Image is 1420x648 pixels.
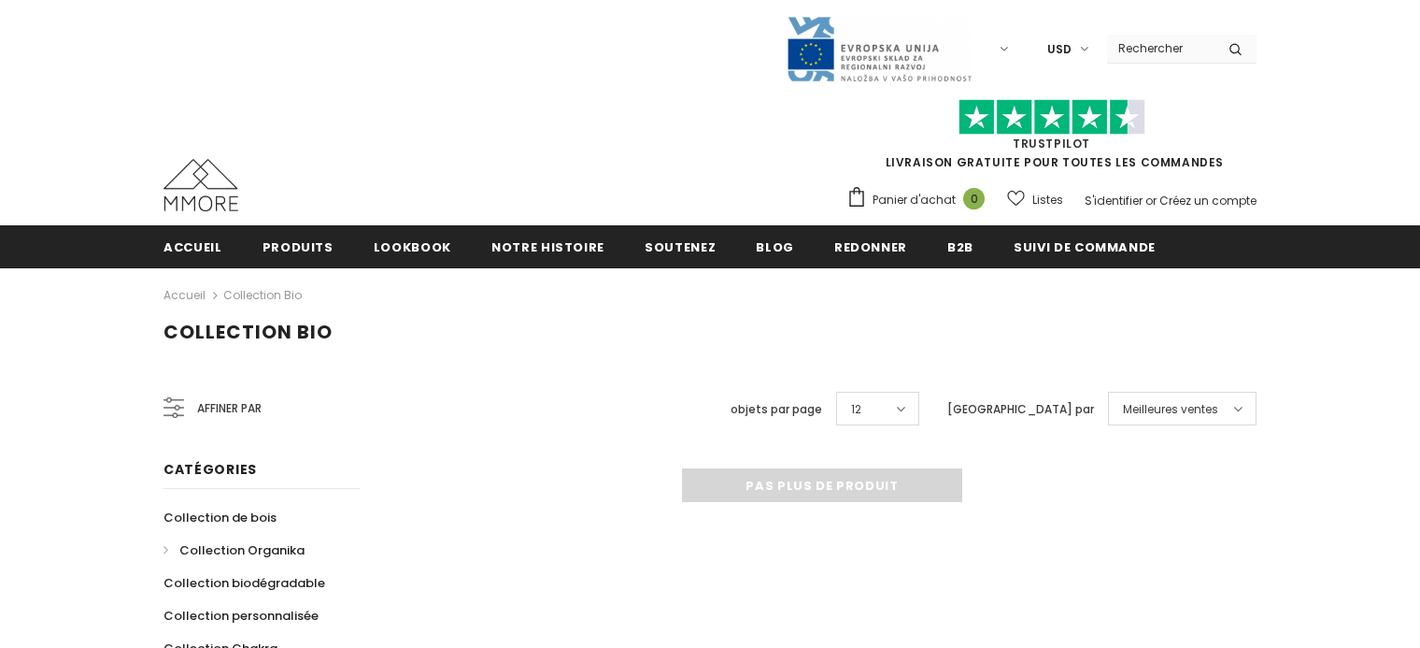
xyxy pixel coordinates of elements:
a: Blog [756,225,794,267]
a: Collection de bois [163,501,277,534]
span: Suivi de commande [1014,238,1156,256]
span: Lookbook [374,238,451,256]
img: Javni Razpis [786,15,973,83]
img: Faites confiance aux étoiles pilotes [958,99,1145,136]
a: Produits [263,225,334,267]
span: B2B [947,238,973,256]
span: Accueil [163,238,222,256]
a: Collection personnalisée [163,599,319,632]
a: Créez un compte [1159,193,1257,209]
span: Collection de bois [163,509,277,526]
a: Redonner [834,225,907,267]
span: Collection personnalisée [163,607,319,625]
input: Search Site [1107,35,1214,62]
span: 0 [963,188,985,209]
a: Lookbook [374,225,451,267]
span: Collection Organika [179,541,305,559]
span: Produits [263,238,334,256]
img: Cas MMORE [163,159,238,211]
a: Collection biodégradable [163,567,325,599]
a: Listes [1007,183,1063,216]
a: Accueil [163,284,206,307]
span: LIVRAISON GRATUITE POUR TOUTES LES COMMANDES [846,108,1257,170]
a: Notre histoire [491,225,604,267]
a: Javni Razpis [786,40,973,56]
span: Collection biodégradable [163,574,325,592]
span: Collection Bio [163,319,333,345]
a: TrustPilot [1013,136,1090,151]
a: B2B [947,225,973,267]
span: Redonner [834,238,907,256]
span: Blog [756,238,794,256]
a: soutenez [645,225,716,267]
span: USD [1047,40,1072,59]
label: objets par page [731,400,822,419]
a: Panier d'achat 0 [846,186,994,214]
span: Catégories [163,460,257,479]
span: soutenez [645,238,716,256]
a: Collection Organika [163,534,305,567]
a: Suivi de commande [1014,225,1156,267]
a: Accueil [163,225,222,267]
span: Meilleures ventes [1123,400,1218,419]
span: Affiner par [197,398,262,419]
a: S'identifier [1085,193,1143,209]
span: Listes [1032,191,1063,209]
span: or [1145,193,1157,209]
span: Panier d'achat [873,191,956,209]
span: 12 [851,400,861,419]
label: [GEOGRAPHIC_DATA] par [947,400,1094,419]
a: Collection Bio [223,287,302,303]
span: Notre histoire [491,238,604,256]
